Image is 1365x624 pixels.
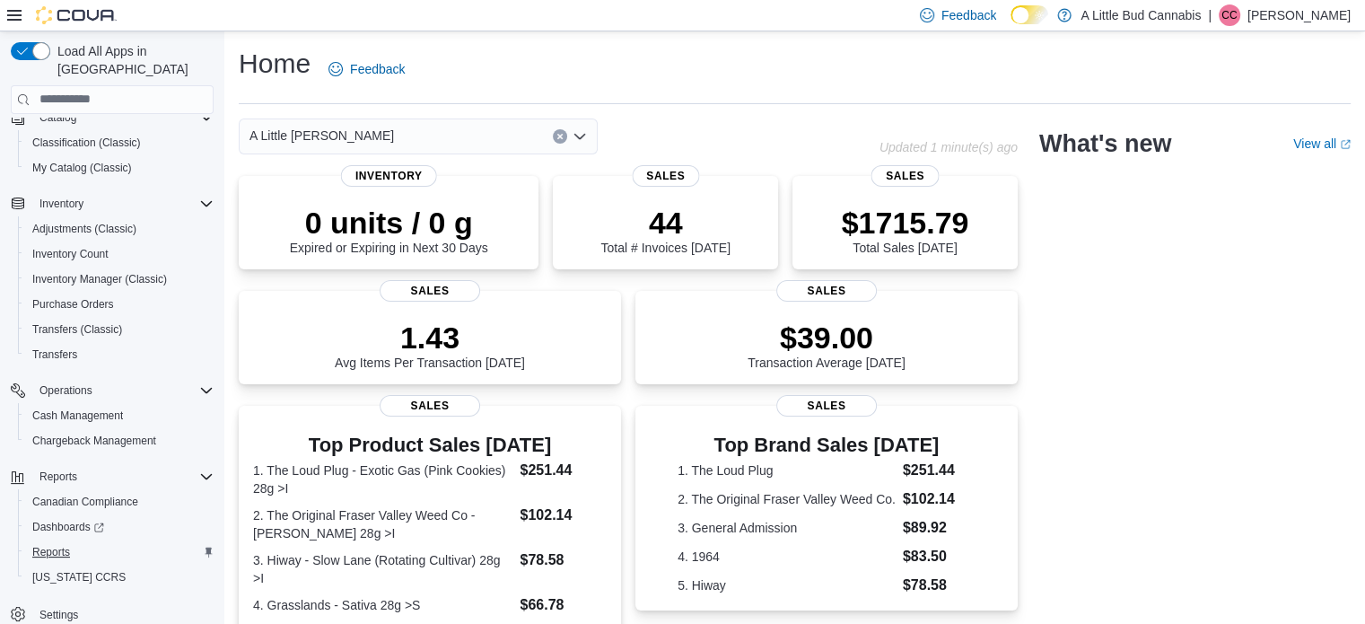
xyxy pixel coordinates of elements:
[18,540,221,565] button: Reports
[1081,4,1201,26] p: A Little Bud Cannabis
[25,405,214,426] span: Cash Management
[32,107,83,128] button: Catalog
[520,549,606,571] dd: $78.58
[678,435,976,456] h3: Top Brand Sales [DATE]
[32,495,138,509] span: Canadian Compliance
[25,405,130,426] a: Cash Management
[32,136,141,150] span: Classification (Classic)
[25,132,148,154] a: Classification (Classic)
[1340,139,1351,150] svg: External link
[32,466,84,488] button: Reports
[32,380,100,401] button: Operations
[4,464,221,489] button: Reports
[25,491,145,513] a: Canadian Compliance
[600,205,730,255] div: Total # Invoices [DATE]
[4,378,221,403] button: Operations
[32,466,214,488] span: Reports
[25,132,214,154] span: Classification (Classic)
[4,105,221,130] button: Catalog
[776,395,877,417] span: Sales
[36,6,117,24] img: Cova
[32,247,109,261] span: Inventory Count
[1293,136,1351,151] a: View allExternal link
[903,575,976,596] dd: $78.58
[18,403,221,428] button: Cash Management
[39,608,78,622] span: Settings
[50,42,214,78] span: Load All Apps in [GEOGRAPHIC_DATA]
[632,165,699,187] span: Sales
[520,460,606,481] dd: $251.44
[39,110,76,125] span: Catalog
[25,430,163,452] a: Chargeback Management
[678,548,896,566] dt: 4. 1964
[748,320,906,356] p: $39.00
[32,520,104,534] span: Dashboards
[842,205,969,255] div: Total Sales [DATE]
[32,193,91,215] button: Inventory
[25,243,214,265] span: Inventory Count
[573,129,587,144] button: Open list of options
[776,280,877,302] span: Sales
[39,383,92,398] span: Operations
[253,435,607,456] h3: Top Product Sales [DATE]
[1011,5,1048,24] input: Dark Mode
[253,461,512,497] dt: 1. The Loud Plug - Exotic Gas (Pink Cookies) 28g >I
[520,505,606,526] dd: $102.14
[25,294,214,315] span: Purchase Orders
[18,489,221,514] button: Canadian Compliance
[600,205,730,241] p: 44
[335,320,525,356] p: 1.43
[25,541,77,563] a: Reports
[1219,4,1240,26] div: Carolyn Cook
[32,222,136,236] span: Adjustments (Classic)
[32,161,132,175] span: My Catalog (Classic)
[903,488,976,510] dd: $102.14
[18,155,221,180] button: My Catalog (Classic)
[1247,4,1351,26] p: [PERSON_NAME]
[25,268,174,290] a: Inventory Manager (Classic)
[341,165,437,187] span: Inventory
[249,125,394,146] span: A Little [PERSON_NAME]
[678,519,896,537] dt: 3. General Admission
[842,205,969,241] p: $1715.79
[941,6,996,24] span: Feedback
[253,551,512,587] dt: 3. Hiway - Slow Lane (Rotating Cultivar) 28g >I
[253,596,512,614] dt: 4. Grasslands - Sativa 28g >S
[380,280,480,302] span: Sales
[39,197,83,211] span: Inventory
[18,216,221,242] button: Adjustments (Classic)
[25,516,111,538] a: Dashboards
[553,129,567,144] button: Clear input
[18,317,221,342] button: Transfers (Classic)
[520,594,606,616] dd: $66.78
[879,140,1018,154] p: Updated 1 minute(s) ago
[39,470,77,484] span: Reports
[32,409,123,423] span: Cash Management
[903,460,976,481] dd: $251.44
[32,297,114,312] span: Purchase Orders
[25,344,214,365] span: Transfers
[290,205,488,255] div: Expired or Expiring in Next 30 Days
[18,292,221,317] button: Purchase Orders
[32,380,214,401] span: Operations
[32,272,167,286] span: Inventory Manager (Classic)
[18,267,221,292] button: Inventory Manager (Classic)
[25,516,214,538] span: Dashboards
[25,157,214,179] span: My Catalog (Classic)
[25,567,133,588] a: [US_STATE] CCRS
[748,320,906,370] div: Transaction Average [DATE]
[239,46,311,82] h1: Home
[678,461,896,479] dt: 1. The Loud Plug
[903,546,976,567] dd: $83.50
[32,434,156,448] span: Chargeback Management
[25,268,214,290] span: Inventory Manager (Classic)
[32,347,77,362] span: Transfers
[25,430,214,452] span: Chargeback Management
[32,107,214,128] span: Catalog
[18,565,221,590] button: [US_STATE] CCRS
[25,541,214,563] span: Reports
[25,157,139,179] a: My Catalog (Classic)
[32,322,122,337] span: Transfers (Classic)
[25,218,214,240] span: Adjustments (Classic)
[32,570,126,584] span: [US_STATE] CCRS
